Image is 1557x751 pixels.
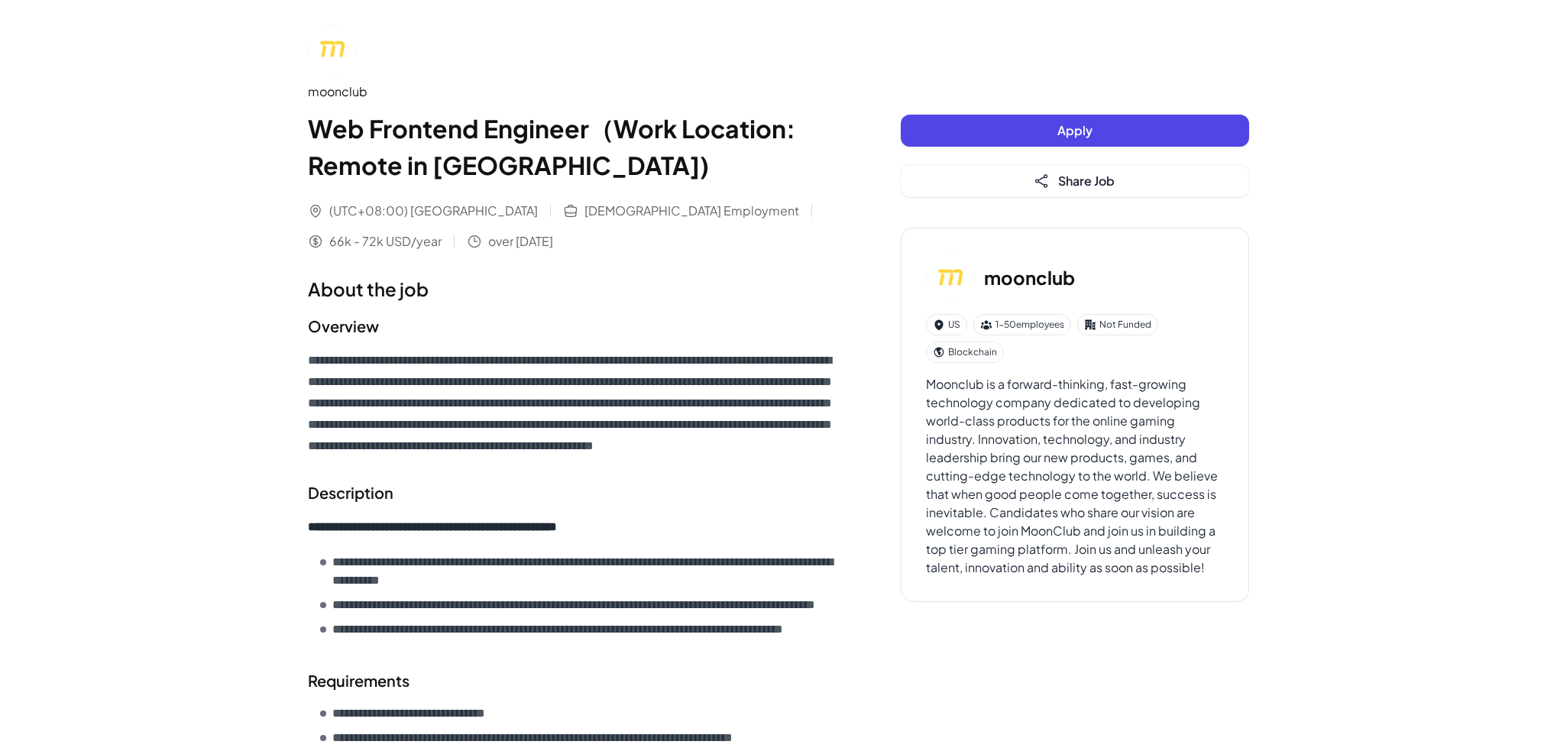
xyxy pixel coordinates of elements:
[901,115,1249,147] button: Apply
[926,253,975,302] img: mo
[308,24,357,73] img: mo
[308,315,840,338] h2: Overview
[926,342,1004,363] div: Blockchain
[308,83,840,101] div: moonclub
[926,314,967,335] div: US
[308,481,840,504] h2: Description
[308,669,840,692] h2: Requirements
[308,275,840,303] h1: About the job
[1077,314,1158,335] div: Not Funded
[926,375,1224,577] div: Moonclub is a forward-thinking, fast-growing technology company dedicated to developing world-cla...
[329,202,538,220] span: (UTC+08:00) [GEOGRAPHIC_DATA]
[1058,173,1115,189] span: Share Job
[329,232,442,251] span: 66k - 72k USD/year
[584,202,799,220] span: [DEMOGRAPHIC_DATA] Employment
[973,314,1071,335] div: 1-50 employees
[1057,122,1092,138] span: Apply
[488,232,553,251] span: over [DATE]
[984,264,1075,291] h3: moonclub
[308,110,840,183] h1: Web Frontend Engineer（Work Location: Remote in [GEOGRAPHIC_DATA])
[901,165,1249,197] button: Share Job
